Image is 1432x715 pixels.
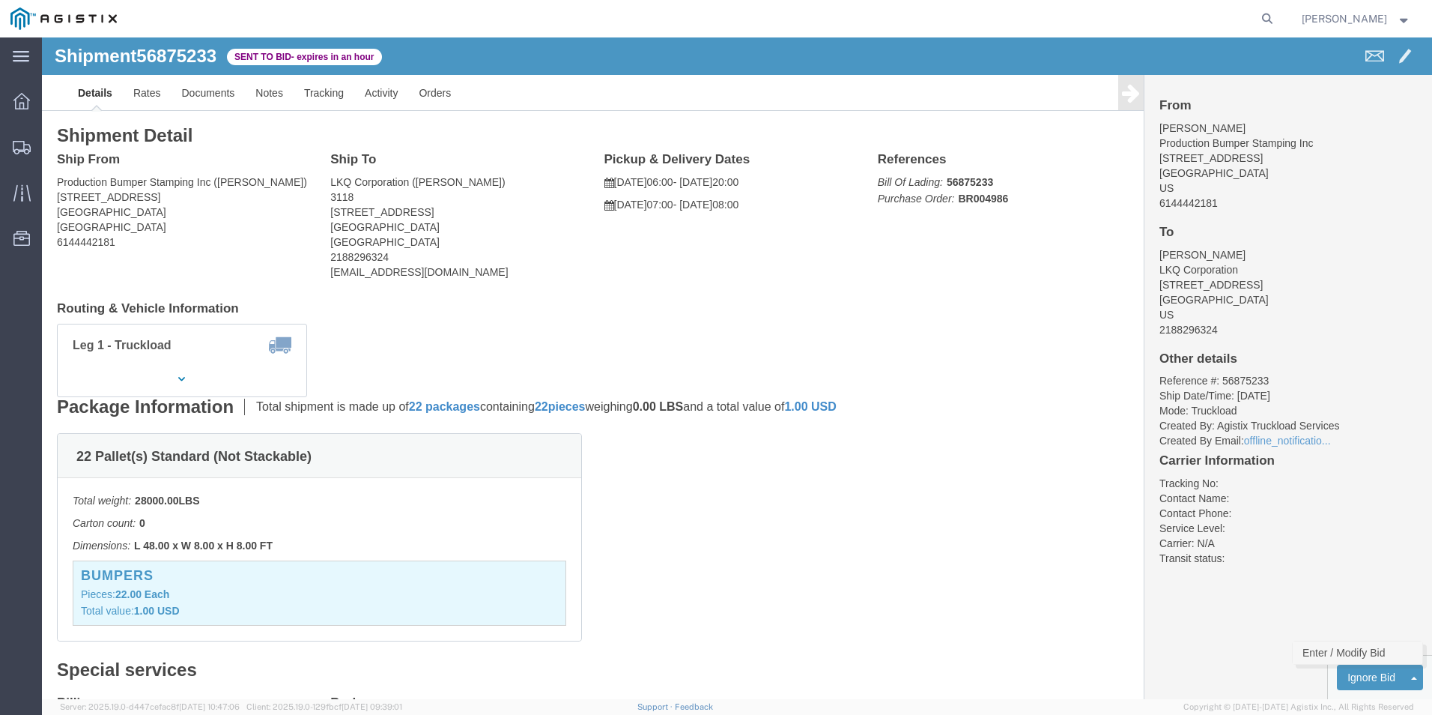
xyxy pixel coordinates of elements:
button: [PERSON_NAME] [1301,10,1412,28]
span: [DATE] 10:47:06 [179,702,240,711]
img: logo [10,7,117,30]
span: Corey Keys [1302,10,1387,27]
span: Copyright © [DATE]-[DATE] Agistix Inc., All Rights Reserved [1183,701,1414,714]
iframe: FS Legacy Container [42,37,1432,699]
a: Support [637,702,675,711]
a: Feedback [675,702,713,711]
span: Client: 2025.19.0-129fbcf [246,702,402,711]
span: [DATE] 09:39:01 [342,702,402,711]
span: Server: 2025.19.0-d447cefac8f [60,702,240,711]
